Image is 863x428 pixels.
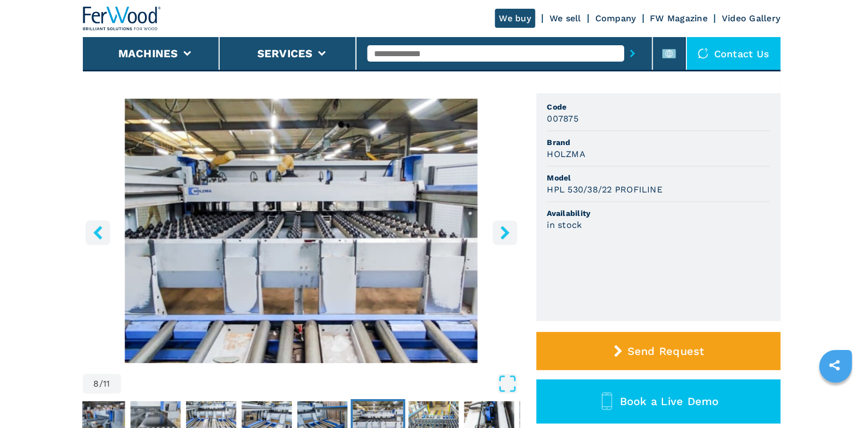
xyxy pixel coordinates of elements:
[817,379,855,420] iframe: Chat
[624,41,641,66] button: submit-button
[124,374,517,394] button: Open Fullscreen
[687,37,781,70] div: Contact us
[547,208,770,219] span: Availability
[94,379,99,388] span: 8
[83,99,520,363] img: Automatic Loading Panel Saws HOLZMA HPL 530/38/22 PROFILINE
[536,332,781,370] button: Send Request
[547,172,770,183] span: Model
[698,48,709,59] img: Contact us
[547,183,663,196] h3: HPL 530/38/22 PROFILINE
[103,379,110,388] span: 11
[547,101,770,112] span: Code
[595,13,636,23] a: Company
[547,137,770,148] span: Brand
[495,9,536,28] a: We buy
[536,379,781,424] button: Book a Live Demo
[83,99,520,363] div: Go to Slide 8
[722,13,780,23] a: Video Gallery
[86,220,110,245] button: left-button
[650,13,708,23] a: FW Magazine
[550,13,581,23] a: We sell
[493,220,517,245] button: right-button
[99,379,103,388] span: /
[620,395,719,408] span: Book a Live Demo
[547,112,579,125] h3: 007875
[118,47,178,60] button: Machines
[257,47,313,60] button: Services
[83,7,161,31] img: Ferwood
[821,352,848,379] a: sharethis
[627,345,704,358] span: Send Request
[547,219,582,231] h3: in stock
[547,148,586,160] h3: HOLZMA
